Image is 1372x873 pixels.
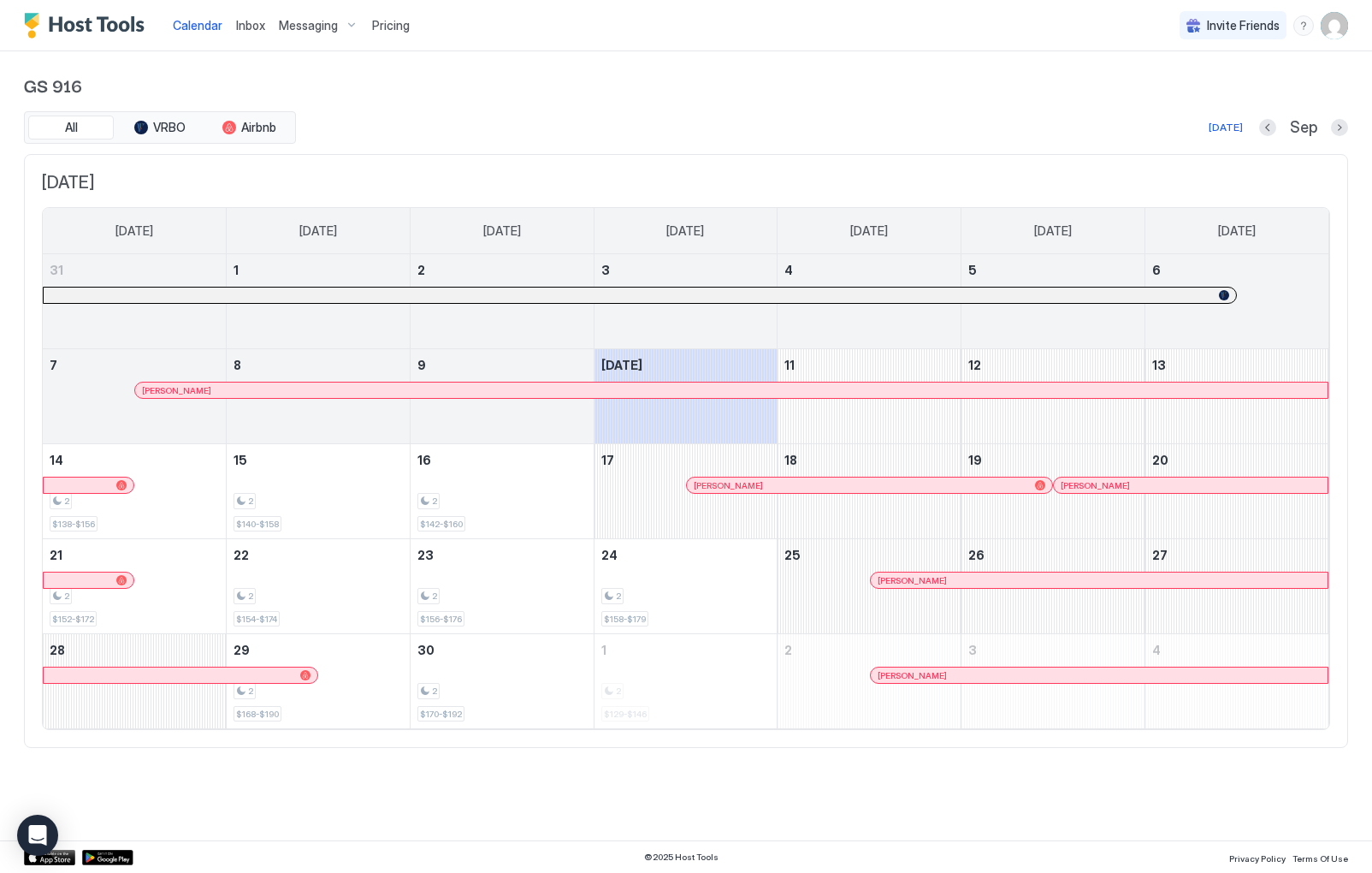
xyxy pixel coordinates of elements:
[1034,223,1072,239] span: [DATE]
[43,634,226,666] a: September 28, 2025
[411,349,594,381] a: September 9, 2025
[968,453,982,467] span: 19
[784,643,792,657] span: 2
[878,670,947,681] span: [PERSON_NAME]
[1145,634,1328,666] a: October 4, 2025
[142,385,1321,396] div: [PERSON_NAME]
[248,496,253,507] span: 2
[1144,444,1328,539] td: September 20, 2025
[43,444,226,476] a: September 14, 2025
[594,349,778,444] td: September 10, 2025
[778,254,961,349] td: September 4, 2025
[227,444,410,476] a: September 15, 2025
[420,614,462,625] span: $156-$176
[778,634,961,729] td: October 2, 2025
[1145,254,1328,286] a: September 6, 2025
[227,254,411,349] td: September 1, 2025
[1293,15,1314,36] div: menu
[227,254,410,286] a: September 1, 2025
[65,120,78,135] span: All
[142,385,211,396] span: [PERSON_NAME]
[961,539,1145,634] td: September 26, 2025
[43,634,227,729] td: September 28, 2025
[1259,119,1276,136] button: Previous month
[410,634,594,729] td: September 30, 2025
[1201,208,1273,254] a: Saturday
[878,575,947,586] span: [PERSON_NAME]
[961,444,1144,476] a: September 19, 2025
[778,444,961,539] td: September 18, 2025
[234,263,239,277] span: 1
[410,254,594,349] td: September 2, 2025
[410,444,594,539] td: September 16, 2025
[1144,349,1328,444] td: September 13, 2025
[961,539,1144,571] a: September 26, 2025
[666,223,704,239] span: [DATE]
[43,349,227,444] td: September 7, 2025
[694,480,1045,491] div: [PERSON_NAME]
[1152,548,1168,562] span: 27
[43,349,226,381] a: September 7, 2025
[961,254,1145,349] td: September 5, 2025
[784,453,797,467] span: 18
[778,539,961,571] a: September 25, 2025
[850,223,888,239] span: [DATE]
[411,254,594,286] a: September 2, 2025
[784,263,793,277] span: 4
[1218,223,1256,239] span: [DATE]
[878,575,1321,586] div: [PERSON_NAME]
[604,614,646,625] span: $158-$179
[52,614,94,625] span: $152-$172
[420,519,463,530] span: $142-$160
[594,444,778,539] td: September 17, 2025
[594,634,778,729] td: October 1, 2025
[236,16,265,34] a: Inbox
[227,349,411,444] td: September 8, 2025
[1152,643,1161,657] span: 4
[50,453,63,467] span: 14
[1145,349,1328,381] a: September 13, 2025
[43,539,227,634] td: September 21, 2025
[961,254,1144,286] a: September 5, 2025
[1229,853,1286,864] span: Privacy Policy
[594,444,778,476] a: September 17, 2025
[411,444,594,476] a: September 16, 2025
[1229,848,1286,866] a: Privacy Policy
[594,349,778,381] a: September 10, 2025
[432,686,437,697] span: 2
[1152,358,1166,372] span: 13
[594,539,778,571] a: September 24, 2025
[594,634,778,666] a: October 1, 2025
[248,686,253,697] span: 2
[483,223,521,239] span: [DATE]
[1331,119,1348,136] button: Next month
[1145,539,1328,571] a: September 27, 2025
[50,643,65,657] span: 28
[601,643,606,657] span: 1
[227,634,411,729] td: September 29, 2025
[1292,848,1348,866] a: Terms Of Use
[411,634,594,666] a: September 30, 2025
[234,358,241,372] span: 8
[778,349,961,381] a: September 11, 2025
[961,349,1145,444] td: September 12, 2025
[42,172,1330,193] span: [DATE]
[968,548,985,562] span: 26
[153,120,186,135] span: VRBO
[1206,117,1245,138] button: [DATE]
[24,850,75,865] a: App Store
[968,643,977,657] span: 3
[694,480,763,491] span: [PERSON_NAME]
[616,591,621,602] span: 2
[236,709,279,720] span: $168-$190
[52,519,95,530] span: $138-$156
[24,13,152,39] a: Host Tools Logo
[417,453,431,467] span: 16
[234,643,250,657] span: 29
[227,634,410,666] a: September 29, 2025
[1152,263,1161,277] span: 6
[601,453,614,467] span: 17
[1144,634,1328,729] td: October 4, 2025
[1152,453,1168,467] span: 20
